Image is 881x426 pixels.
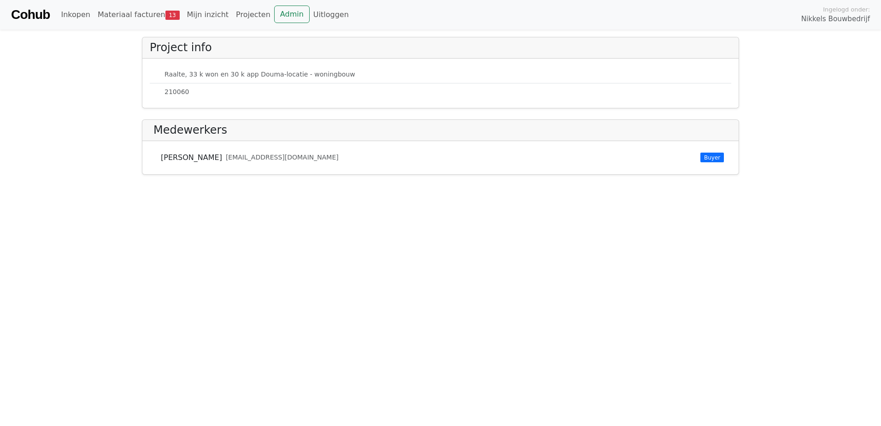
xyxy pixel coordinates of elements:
[150,41,212,54] h4: Project info
[801,14,870,24] span: Nikkels Bouwbedrijf
[232,6,274,24] a: Projecten
[57,6,94,24] a: Inkopen
[94,6,183,24] a: Materiaal facturen13
[161,152,222,163] span: [PERSON_NAME]
[11,4,50,26] a: Cohub
[153,124,227,137] h4: Medewerkers
[700,153,724,162] span: Buyer
[164,87,189,97] small: 210060
[165,11,180,20] span: 13
[274,6,310,23] a: Admin
[823,5,870,14] span: Ingelogd onder:
[310,6,352,24] a: Uitloggen
[164,70,355,79] small: Raalte, 33 k won en 30 k app Douma-locatie - woningbouw
[183,6,233,24] a: Mijn inzicht
[226,153,339,162] small: [EMAIL_ADDRESS][DOMAIN_NAME]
